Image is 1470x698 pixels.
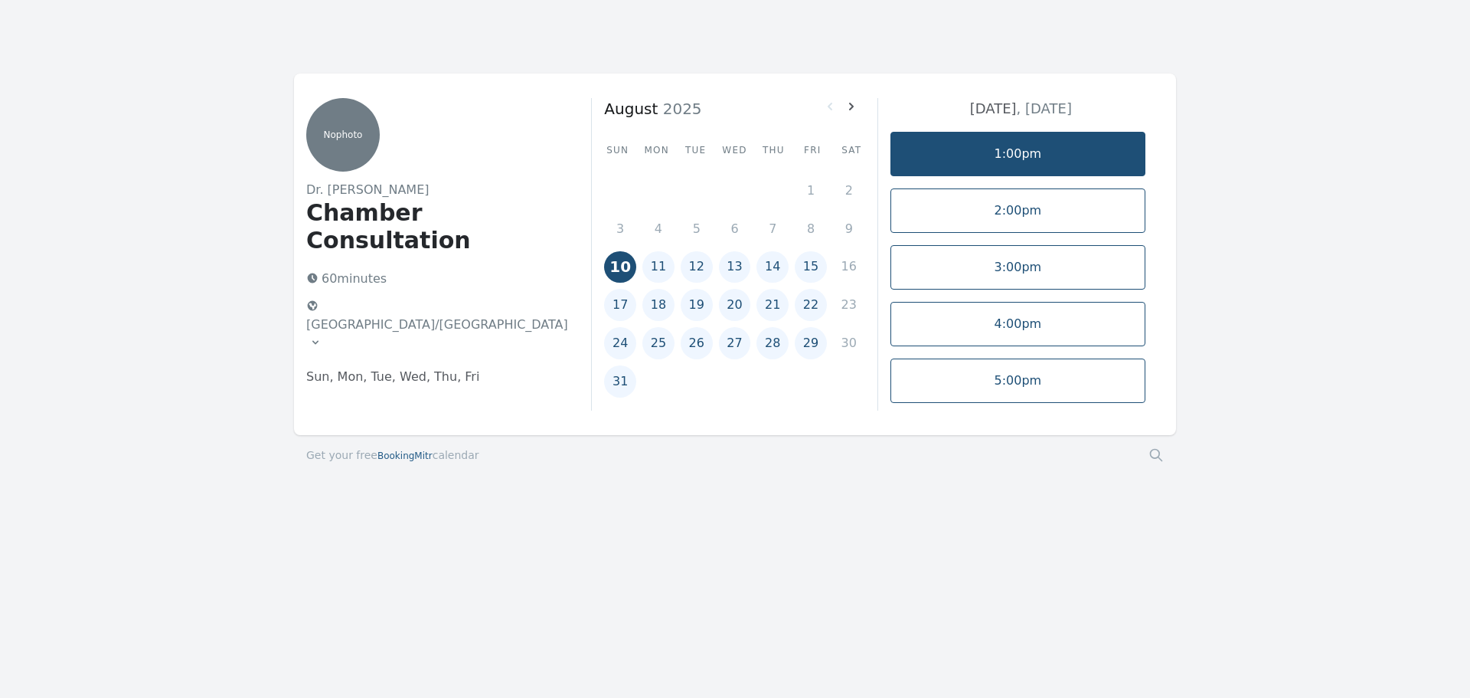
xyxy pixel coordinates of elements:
button: 11 [642,251,675,283]
a: 1:00pm [890,132,1145,176]
p: No photo [306,129,380,141]
button: 31 [604,365,636,398]
button: 21 [756,289,789,321]
button: 9 [833,213,865,245]
button: 1 [795,175,827,207]
button: 30 [833,327,865,359]
span: 2025 [658,100,701,118]
h2: Dr. [PERSON_NAME] [306,181,567,199]
span: BookingMitr [377,451,433,461]
button: 14 [756,251,789,283]
button: 2 [833,175,865,207]
p: 60 minutes [300,267,567,291]
button: 12 [681,251,713,283]
button: 29 [795,327,827,359]
a: 5:00pm [890,359,1145,403]
button: 23 [833,289,865,321]
button: 22 [795,289,827,321]
button: 5 [681,213,713,245]
div: Sun [604,144,631,156]
strong: [DATE] [970,100,1017,116]
p: Sun, Mon, Tue, Wed, Thu, Fri [306,368,567,386]
a: 3:00pm [890,245,1145,290]
button: 20 [719,289,751,321]
div: Thu [760,144,787,156]
div: Fri [799,144,826,156]
button: 3 [604,213,636,245]
a: 4:00pm [890,302,1145,346]
span: , [DATE] [1017,100,1072,116]
div: Sat [838,144,865,156]
button: 19 [681,289,713,321]
button: 28 [756,327,789,359]
button: 25 [642,327,675,359]
button: 13 [719,251,751,283]
a: 2:00pm [890,188,1145,233]
button: 4 [642,213,675,245]
button: 16 [833,251,865,283]
div: Wed [721,144,748,156]
button: 17 [604,289,636,321]
strong: August [604,100,658,118]
button: 6 [719,213,751,245]
button: 7 [756,213,789,245]
h1: Chamber Consultation [306,199,567,254]
div: Mon [643,144,670,156]
button: 24 [604,327,636,359]
button: 18 [642,289,675,321]
a: Get your freeBookingMitrcalendar [306,447,479,463]
button: [GEOGRAPHIC_DATA]/[GEOGRAPHIC_DATA] [300,294,574,356]
button: 8 [795,213,827,245]
button: 27 [719,327,751,359]
button: 26 [681,327,713,359]
button: 10 [604,251,636,283]
div: Tue [682,144,709,156]
button: 15 [795,251,827,283]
